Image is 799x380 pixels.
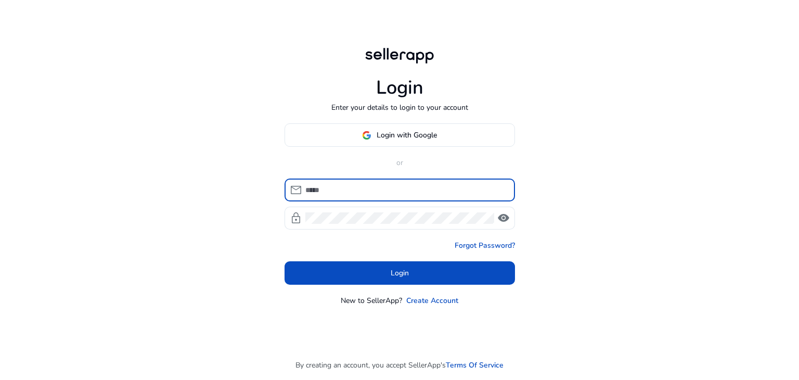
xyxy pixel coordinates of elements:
[406,295,458,306] a: Create Account
[497,212,510,224] span: visibility
[285,157,515,168] p: or
[391,268,409,278] span: Login
[446,360,504,371] a: Terms Of Service
[285,123,515,147] button: Login with Google
[377,130,437,141] span: Login with Google
[376,77,423,99] h1: Login
[290,184,302,196] span: mail
[341,295,402,306] p: New to SellerApp?
[290,212,302,224] span: lock
[362,131,371,140] img: google-logo.svg
[331,102,468,113] p: Enter your details to login to your account
[285,261,515,285] button: Login
[455,240,515,251] a: Forgot Password?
